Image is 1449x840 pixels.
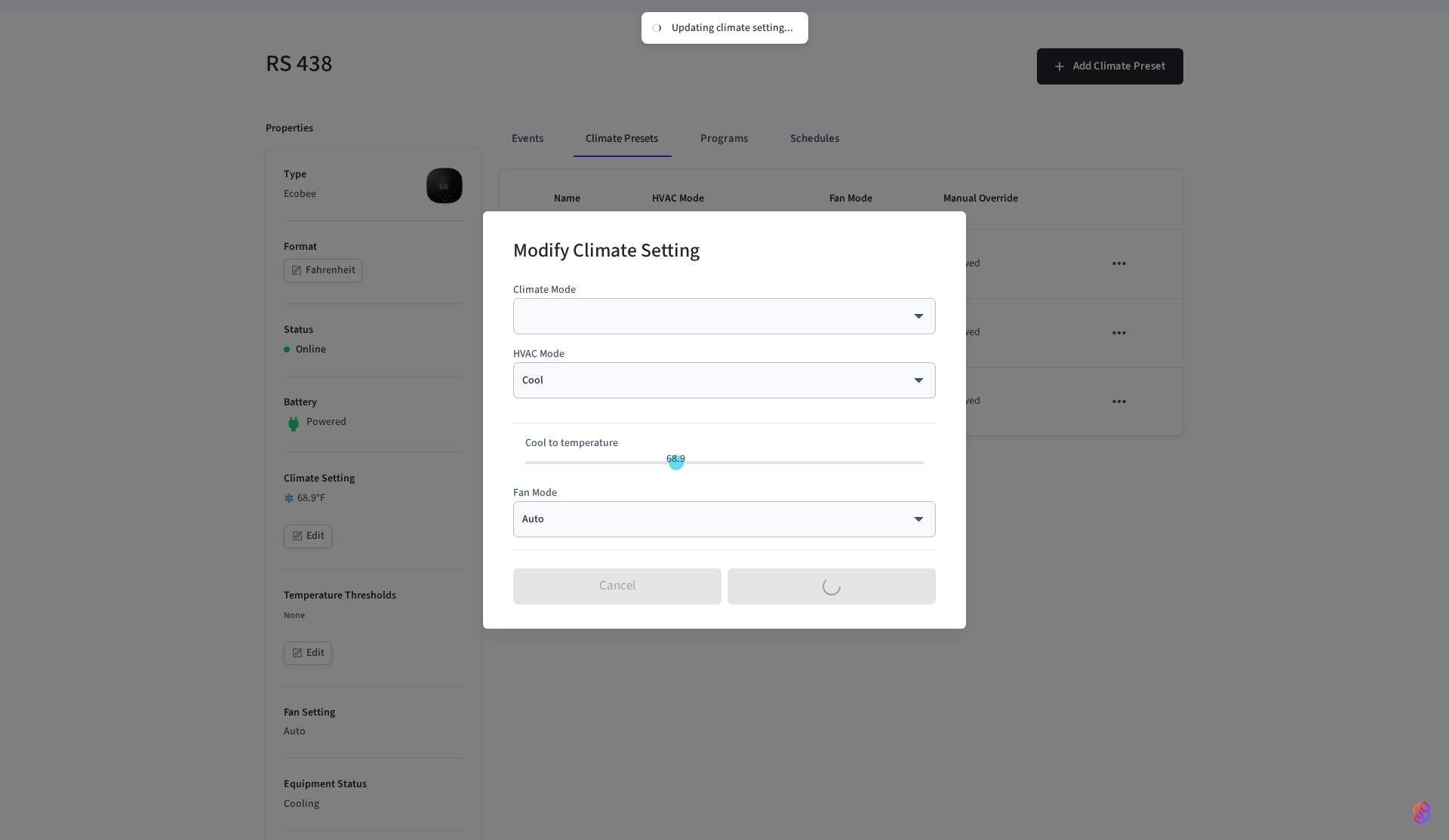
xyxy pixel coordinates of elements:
[513,282,936,298] p: Climate Mode
[525,435,924,451] p: Cool to temperature
[666,451,685,466] span: 68.9
[513,485,936,501] p: Fan Mode
[522,512,927,527] div: Auto
[513,346,936,362] p: HVAC Mode
[522,373,927,388] div: Cool
[1413,801,1431,825] img: SeamLogoGradient.69752ec5.svg
[513,229,700,275] h2: Modify Climate Setting
[672,21,793,35] div: Updating climate setting...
